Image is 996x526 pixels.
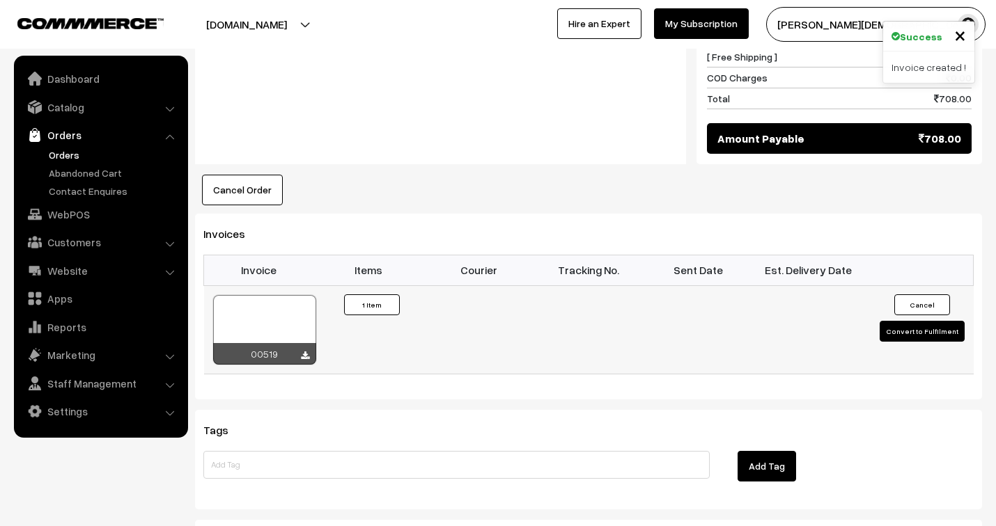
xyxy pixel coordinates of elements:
[900,29,942,44] strong: Success
[654,8,749,39] a: My Subscription
[213,343,316,365] div: 00519
[17,314,183,340] a: Reports
[17,258,183,283] a: Website
[707,35,786,64] span: Shipping Charges [ Free Shipping ]
[45,166,183,180] a: Abandoned Cart
[754,255,864,285] th: Est. Delivery Date
[954,22,966,47] span: ×
[717,130,804,147] span: Amount Payable
[880,321,965,342] button: Convert to Fulfilment
[313,255,423,285] th: Items
[557,8,641,39] a: Hire an Expert
[919,130,961,147] span: 708.00
[423,255,534,285] th: Courier
[958,14,979,35] img: user
[203,423,245,437] span: Tags
[954,24,966,45] button: Close
[738,451,796,481] button: Add Tag
[883,51,974,83] div: Invoice created !
[17,122,183,148] a: Orders
[203,451,710,479] input: Add Tag
[45,184,183,198] a: Contact Enquires
[17,399,183,424] a: Settings
[17,230,183,255] a: Customers
[344,294,400,315] button: 1 Item
[707,70,768,85] span: COD Charges
[17,95,183,120] a: Catalog
[157,7,336,42] button: [DOMAIN_NAME]
[17,371,183,396] a: Staff Management
[45,148,183,162] a: Orders
[934,91,972,106] span: 708.00
[534,255,644,285] th: Tracking No.
[17,202,183,227] a: WebPOS
[707,91,730,106] span: Total
[766,7,986,42] button: [PERSON_NAME][DEMOGRAPHIC_DATA]
[204,255,314,285] th: Invoice
[203,227,262,241] span: Invoices
[202,175,283,205] button: Cancel Order
[17,286,183,311] a: Apps
[644,255,754,285] th: Sent Date
[17,66,183,91] a: Dashboard
[17,342,183,367] a: Marketing
[894,294,950,315] button: Cancel
[17,18,164,29] img: COMMMERCE
[17,14,139,31] a: COMMMERCE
